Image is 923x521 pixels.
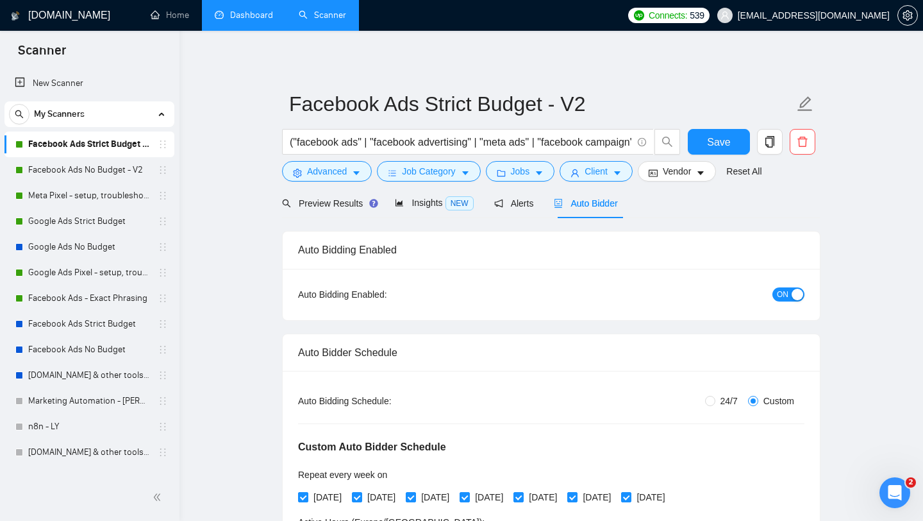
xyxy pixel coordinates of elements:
[352,168,361,178] span: caret-down
[524,490,562,504] span: [DATE]
[28,311,150,337] a: Facebook Ads Strict Budget
[298,394,467,408] div: Auto Bidding Schedule:
[707,134,730,150] span: Save
[34,101,85,127] span: My Scanners
[402,164,455,178] span: Job Category
[654,129,680,155] button: search
[377,161,480,182] button: barsJob Categorycaret-down
[282,199,291,208] span: search
[585,164,608,178] span: Client
[634,10,644,21] img: upwork-logo.png
[797,96,813,112] span: edit
[535,168,544,178] span: caret-down
[649,8,687,22] span: Connects:
[282,198,374,209] span: Preview Results
[777,287,788,302] span: ON
[8,41,76,68] span: Scanner
[298,334,804,371] div: Auto Bidder Schedule
[158,447,168,457] span: holder
[790,129,815,155] button: delete
[898,10,917,21] span: setting
[638,161,716,182] button: idcardVendorcaret-down
[28,260,150,286] a: Google Ads Pixel - setup, troubleshooting, tracking
[388,168,397,178] span: bars
[158,345,168,355] span: holder
[4,101,174,517] li: My Scanners
[11,6,20,26] img: logo
[613,168,622,178] span: caret-down
[790,136,815,148] span: delete
[362,490,401,504] span: [DATE]
[715,394,743,408] span: 24/7
[445,196,474,210] span: NEW
[28,183,150,209] a: Meta Pixel - setup, troubleshooting, tracking
[158,370,168,380] span: holder
[293,168,302,178] span: setting
[511,164,530,178] span: Jobs
[215,10,273,21] a: dashboardDashboard
[158,139,168,149] span: holder
[158,165,168,175] span: holder
[28,286,150,311] a: Facebook Ads - Exact Phrasing
[282,161,372,182] button: settingAdvancedcaret-down
[726,164,761,178] a: Reset All
[298,470,387,480] span: Repeat every week on
[897,10,918,21] a: setting
[570,168,579,178] span: user
[158,191,168,201] span: holder
[298,232,804,268] div: Auto Bidding Enabled
[4,71,174,96] li: New Scanner
[906,477,916,488] span: 2
[28,440,150,465] a: [DOMAIN_NAME] & other tools - [PERSON_NAME]
[10,110,29,119] span: search
[28,209,150,234] a: Google Ads Strict Budget
[758,394,799,408] span: Custom
[28,337,150,363] a: Facebook Ads No Budget
[158,242,168,252] span: holder
[298,287,467,302] div: Auto Bidding Enabled:
[649,168,658,178] span: idcard
[757,129,783,155] button: copy
[560,161,633,182] button: userClientcaret-down
[158,293,168,303] span: holder
[554,199,563,208] span: robot
[28,414,150,440] a: n8n - LY
[158,216,168,226] span: holder
[494,199,503,208] span: notification
[290,134,632,150] input: Search Freelance Jobs...
[158,396,168,406] span: holder
[395,198,473,208] span: Insights
[690,8,704,22] span: 539
[28,388,150,414] a: Marketing Automation - [PERSON_NAME]
[308,490,347,504] span: [DATE]
[688,129,750,155] button: Save
[289,88,794,120] input: Scanner name...
[158,268,168,278] span: holder
[158,473,168,483] span: holder
[631,490,670,504] span: [DATE]
[9,104,29,124] button: search
[153,491,165,504] span: double-left
[720,11,729,20] span: user
[158,422,168,432] span: holder
[15,71,164,96] a: New Scanner
[395,198,404,207] span: area-chart
[158,319,168,329] span: holder
[461,168,470,178] span: caret-down
[494,198,534,209] span: Alerts
[655,136,679,148] span: search
[638,138,646,146] span: info-circle
[28,157,150,183] a: Facebook Ads No Budget - V2
[28,363,150,388] a: [DOMAIN_NAME] & other tools - [PERSON_NAME]
[897,5,918,26] button: setting
[470,490,508,504] span: [DATE]
[299,10,346,21] a: searchScanner
[298,440,446,455] h5: Custom Auto Bidder Schedule
[307,164,347,178] span: Advanced
[578,490,616,504] span: [DATE]
[554,198,617,209] span: Auto Bidder
[663,164,691,178] span: Vendor
[151,10,189,21] a: homeHome
[497,168,506,178] span: folder
[758,136,782,148] span: copy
